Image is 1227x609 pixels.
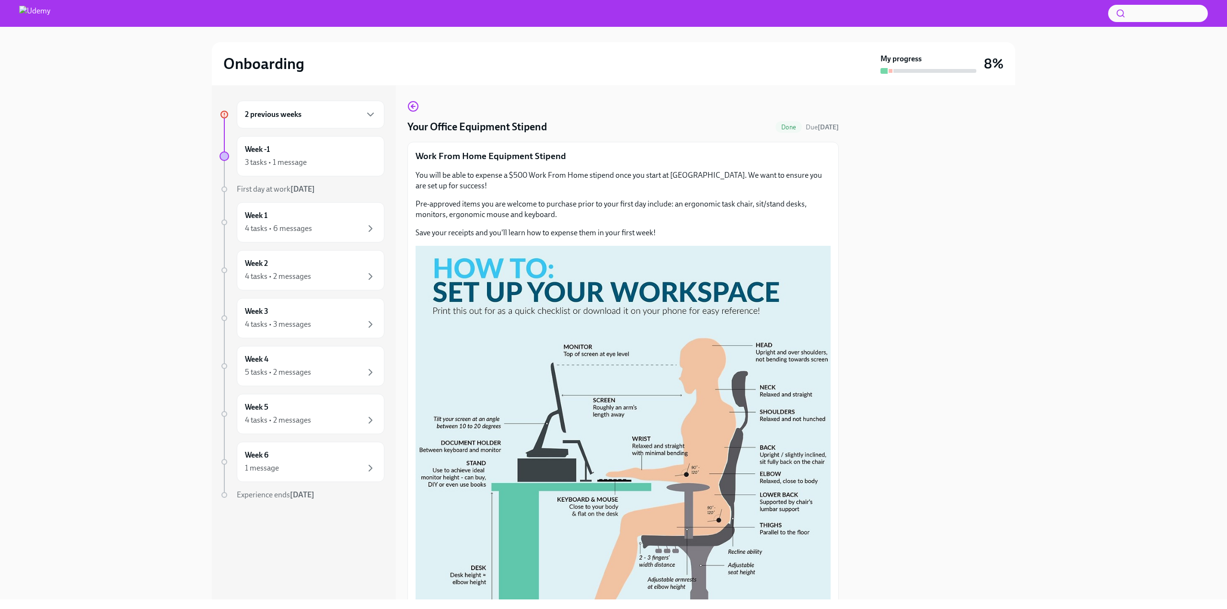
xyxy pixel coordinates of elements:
div: 3 tasks • 1 message [245,157,307,168]
a: Week 54 tasks • 2 messages [220,394,384,434]
div: 4 tasks • 2 messages [245,415,311,425]
p: Pre-approved items you are welcome to purchase prior to your first day include: an ergonomic task... [416,199,831,220]
strong: My progress [880,54,922,64]
div: 4 tasks • 2 messages [245,271,311,282]
strong: [DATE] [290,184,315,194]
div: 2 previous weeks [237,101,384,128]
strong: [DATE] [290,490,314,499]
div: 1 message [245,463,279,473]
div: 4 tasks • 6 messages [245,223,312,234]
a: Week 14 tasks • 6 messages [220,202,384,242]
span: Done [776,124,802,131]
a: Week 61 message [220,442,384,482]
h6: Week 2 [245,258,268,269]
h4: Your Office Equipment Stipend [407,120,547,134]
h2: Onboarding [223,54,304,73]
h6: Week -1 [245,144,270,155]
p: You will be able to expense a $500 Work From Home stipend once you start at [GEOGRAPHIC_DATA]. We... [416,170,831,191]
a: Week -13 tasks • 1 message [220,136,384,176]
h3: 8% [984,55,1004,72]
span: Due [806,123,839,131]
div: 5 tasks • 2 messages [245,367,311,378]
strong: [DATE] [818,123,839,131]
a: Week 34 tasks • 3 messages [220,298,384,338]
a: First day at work[DATE] [220,184,384,195]
h6: Week 5 [245,402,268,413]
span: Experience ends [237,490,314,499]
h6: Week 3 [245,306,268,317]
p: Save your receipts and you'll learn how to expense them in your first week! [416,228,831,238]
div: 4 tasks • 3 messages [245,319,311,330]
span: September 8th, 2025 09:00 [806,123,839,132]
a: Week 24 tasks • 2 messages [220,250,384,290]
a: Week 45 tasks • 2 messages [220,346,384,386]
span: First day at work [237,184,315,194]
h6: Week 1 [245,210,267,221]
h6: Week 4 [245,354,268,365]
h6: 2 previous weeks [245,109,301,120]
img: Udemy [19,6,50,21]
h6: Week 6 [245,450,268,460]
p: Work From Home Equipment Stipend [416,150,831,162]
